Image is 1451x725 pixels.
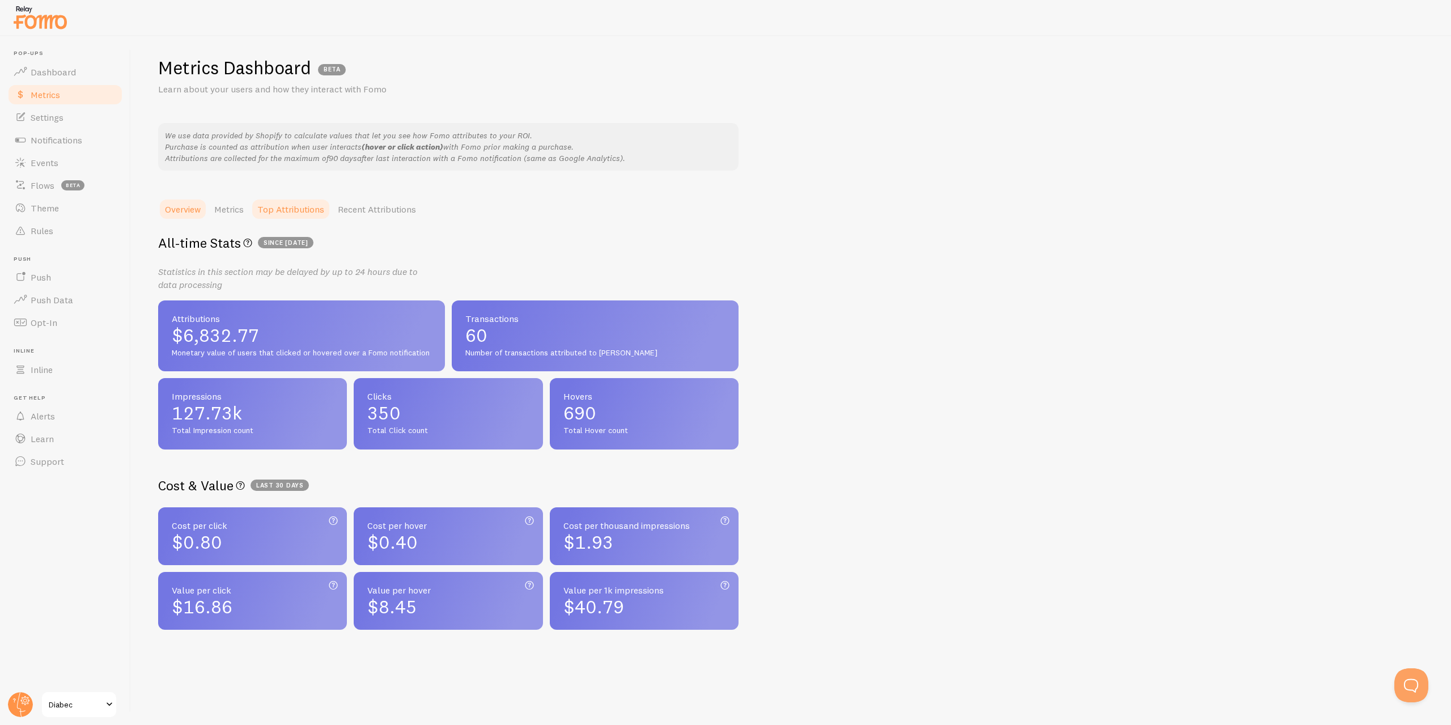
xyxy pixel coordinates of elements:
[367,404,529,422] span: 350
[31,112,63,123] span: Settings
[563,392,725,401] span: Hovers
[7,151,124,174] a: Events
[172,531,222,553] span: $0.80
[331,198,423,221] a: Recent Attributions
[172,327,431,345] span: $6,832.77
[1394,668,1428,702] iframe: Help Scout Beacon - Open
[7,83,124,106] a: Metrics
[563,586,725,595] span: Value per 1k impressions
[31,202,59,214] span: Theme
[465,348,725,358] span: Number of transactions attributed to [PERSON_NAME]
[563,521,725,530] span: Cost per thousand impressions
[563,426,725,436] span: Total Hover count
[367,586,529,595] span: Value per hover
[7,311,124,334] a: Opt-In
[31,317,57,328] span: Opt-In
[14,50,124,57] span: Pop-ups
[31,225,53,236] span: Rules
[207,198,251,221] a: Metrics
[172,426,333,436] span: Total Impression count
[158,234,739,252] h2: All-time Stats
[14,395,124,402] span: Get Help
[7,266,124,289] a: Push
[31,272,51,283] span: Push
[31,157,58,168] span: Events
[31,410,55,422] span: Alerts
[49,698,103,711] span: Diabec
[465,314,725,323] span: Transactions
[31,364,53,375] span: Inline
[158,83,430,96] p: Learn about your users and how they interact with Fomo
[31,180,54,191] span: Flows
[158,198,207,221] a: Overview
[367,596,417,618] span: $8.45
[329,153,357,163] em: 90 days
[7,358,124,381] a: Inline
[31,134,82,146] span: Notifications
[7,219,124,242] a: Rules
[172,392,333,401] span: Impressions
[318,64,346,75] span: BETA
[563,596,624,618] span: $40.79
[7,427,124,450] a: Learn
[172,348,431,358] span: Monetary value of users that clicked or hovered over a Fomo notification
[14,347,124,355] span: Inline
[7,129,124,151] a: Notifications
[31,456,64,467] span: Support
[7,174,124,197] a: Flows beta
[14,256,124,263] span: Push
[258,237,313,248] span: since [DATE]
[7,61,124,83] a: Dashboard
[31,294,73,306] span: Push Data
[563,531,613,553] span: $1.93
[172,521,333,530] span: Cost per click
[362,142,443,152] b: (hover or click action)
[61,180,84,190] span: beta
[31,66,76,78] span: Dashboard
[7,450,124,473] a: Support
[367,392,529,401] span: Clicks
[172,596,232,618] span: $16.86
[158,266,418,290] i: Statistics in this section may be delayed by up to 24 hours due to data processing
[41,691,117,718] a: Diabec
[165,130,732,164] p: We use data provided by Shopify to calculate values that let you see how Fomo attributes to your ...
[172,586,333,595] span: Value per click
[465,327,725,345] span: 60
[12,3,69,32] img: fomo-relay-logo-orange.svg
[158,477,739,494] h2: Cost & Value
[7,289,124,311] a: Push Data
[31,89,60,100] span: Metrics
[31,433,54,444] span: Learn
[172,404,333,422] span: 127.73k
[367,521,529,530] span: Cost per hover
[367,426,529,436] span: Total Click count
[7,106,124,129] a: Settings
[251,198,331,221] a: Top Attributions
[7,197,124,219] a: Theme
[172,314,431,323] span: Attributions
[158,56,311,79] h1: Metrics Dashboard
[251,480,309,491] span: Last 30 days
[7,405,124,427] a: Alerts
[563,404,725,422] span: 690
[367,531,418,553] span: $0.40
